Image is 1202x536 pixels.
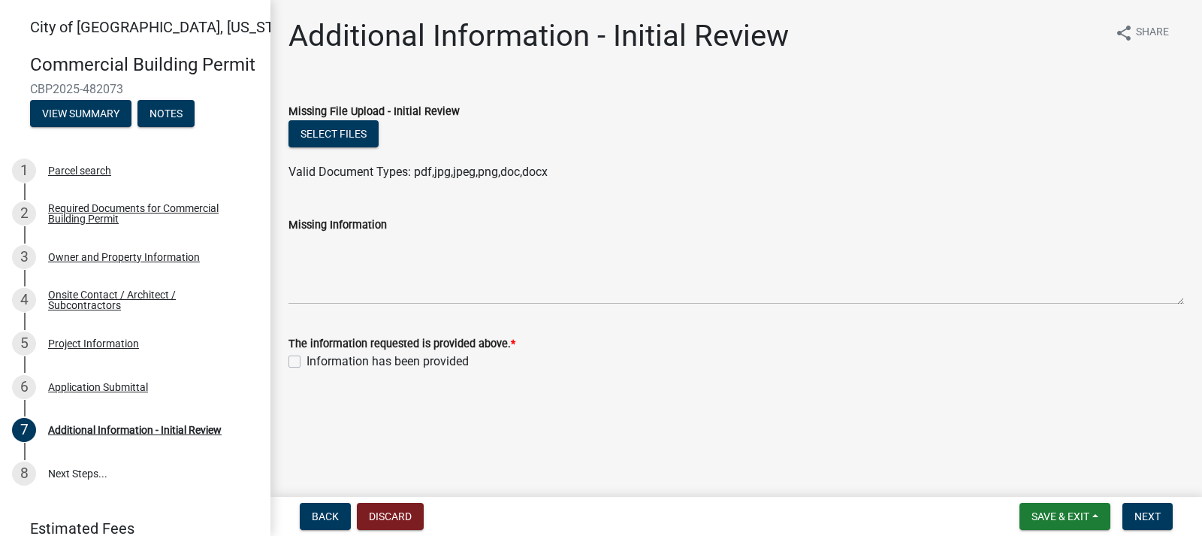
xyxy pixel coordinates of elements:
[137,108,195,120] wm-modal-confirm: Notes
[288,107,460,117] label: Missing File Upload - Initial Review
[137,100,195,127] button: Notes
[12,159,36,183] div: 1
[30,82,240,96] span: CBP2025-482073
[1103,18,1181,47] button: shareShare
[1115,24,1133,42] i: share
[288,165,548,179] span: Valid Document Types: pdf,jpg,jpeg,png,doc,docx
[48,252,200,262] div: Owner and Property Information
[12,418,36,442] div: 7
[48,382,148,392] div: Application Submittal
[288,339,515,350] label: The information requested is provided above.
[30,100,131,127] button: View Summary
[48,425,222,435] div: Additional Information - Initial Review
[288,120,379,147] button: Select files
[12,462,36,486] div: 8
[1019,503,1110,530] button: Save & Exit
[12,375,36,399] div: 6
[1122,503,1173,530] button: Next
[307,353,469,371] label: Information has been provided
[48,203,246,224] div: Required Documents for Commercial Building Permit
[12,288,36,312] div: 4
[48,165,111,176] div: Parcel search
[300,503,351,530] button: Back
[48,289,246,310] div: Onsite Contact / Architect / Subcontractors
[12,201,36,226] div: 2
[1031,510,1089,522] span: Save & Exit
[30,108,131,120] wm-modal-confirm: Summary
[12,245,36,269] div: 3
[288,220,387,231] label: Missing Information
[1136,24,1169,42] span: Share
[30,54,258,76] h4: Commercial Building Permit
[312,510,339,522] span: Back
[12,332,36,356] div: 5
[357,503,424,530] button: Discard
[48,338,139,349] div: Project Information
[288,18,789,54] h1: Additional Information - Initial Review
[1134,510,1161,522] span: Next
[30,18,304,36] span: City of [GEOGRAPHIC_DATA], [US_STATE]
